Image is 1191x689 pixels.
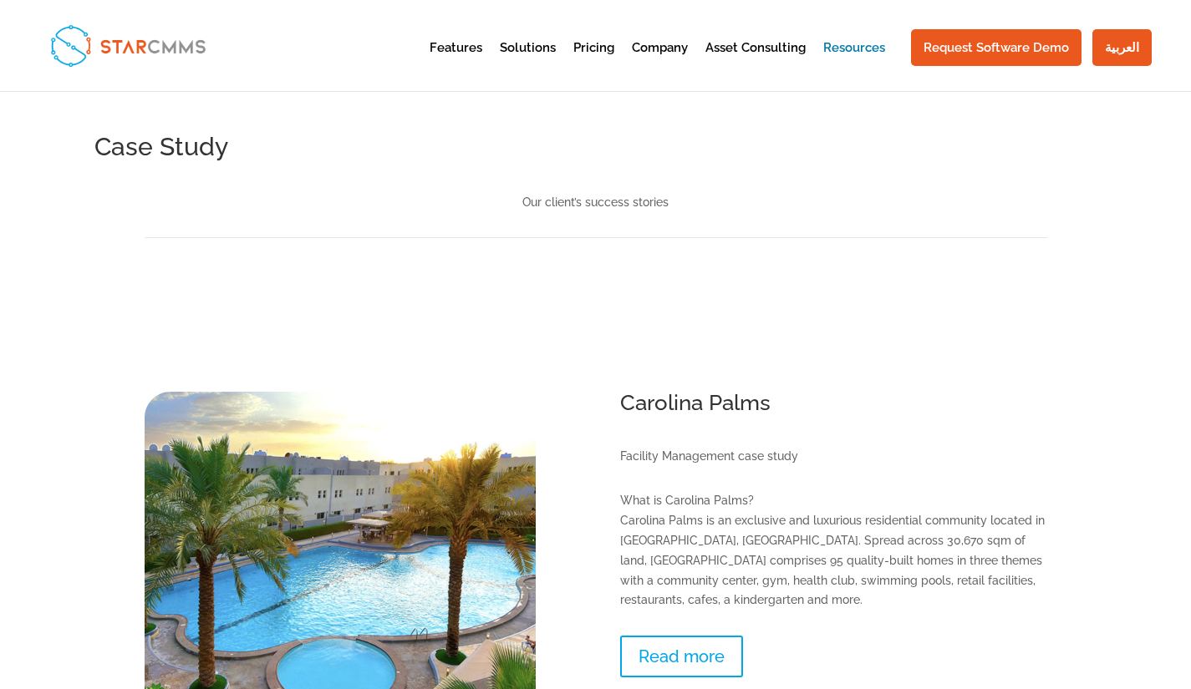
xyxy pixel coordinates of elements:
h2: Carolina Palms [620,392,1046,422]
img: StarCMMS [43,18,213,73]
h1: Case Study [94,134,1047,168]
a: العربية [1092,29,1152,66]
a: Company [632,42,688,83]
a: Solutions [500,42,556,83]
a: Request Software Demo [911,29,1082,66]
p: What is Carolina Palms? Carolina Palms is an exclusive and luxurious residential community locate... [620,491,1046,610]
a: Asset Consulting [705,42,806,83]
a: Resources [823,42,885,83]
a: Features [430,42,482,83]
a: Read more [620,636,743,677]
a: Pricing [573,42,614,83]
p: Our client’s success stories [145,193,1047,213]
p: Facility Management case study [620,447,1046,467]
